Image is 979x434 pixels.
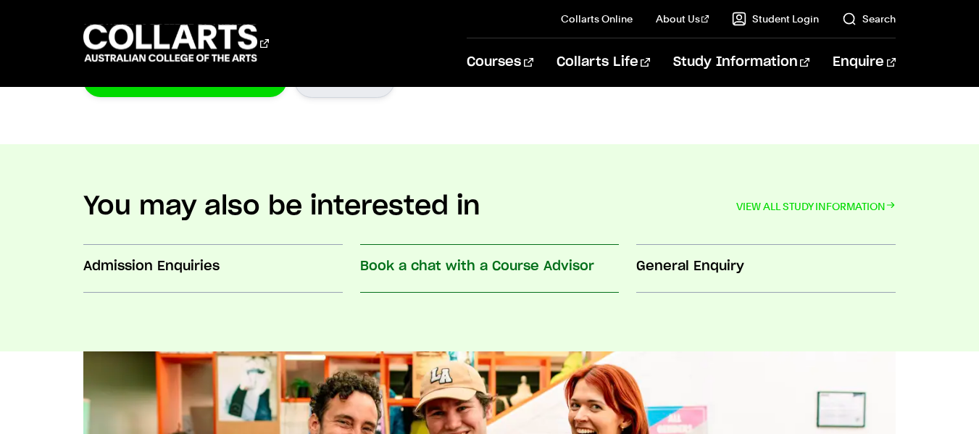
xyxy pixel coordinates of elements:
[833,38,896,86] a: Enquire
[360,257,620,276] h3: Book a chat with a Course Advisor
[83,22,269,64] div: Go to homepage
[360,246,620,293] a: Book a chat with a Course Advisor
[83,191,480,222] h2: You may also be interested in
[656,12,709,26] a: About Us
[636,246,896,293] a: General Enquiry
[83,246,343,293] a: Admission Enquiries
[673,38,809,86] a: Study Information
[561,12,633,26] a: Collarts Online
[736,196,896,217] a: VIEW ALL STUDY INFORMATION
[732,12,819,26] a: Student Login
[467,38,533,86] a: Courses
[83,257,343,276] h3: Admission Enquiries
[842,12,896,26] a: Search
[557,38,650,86] a: Collarts Life
[636,257,896,276] h3: General Enquiry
